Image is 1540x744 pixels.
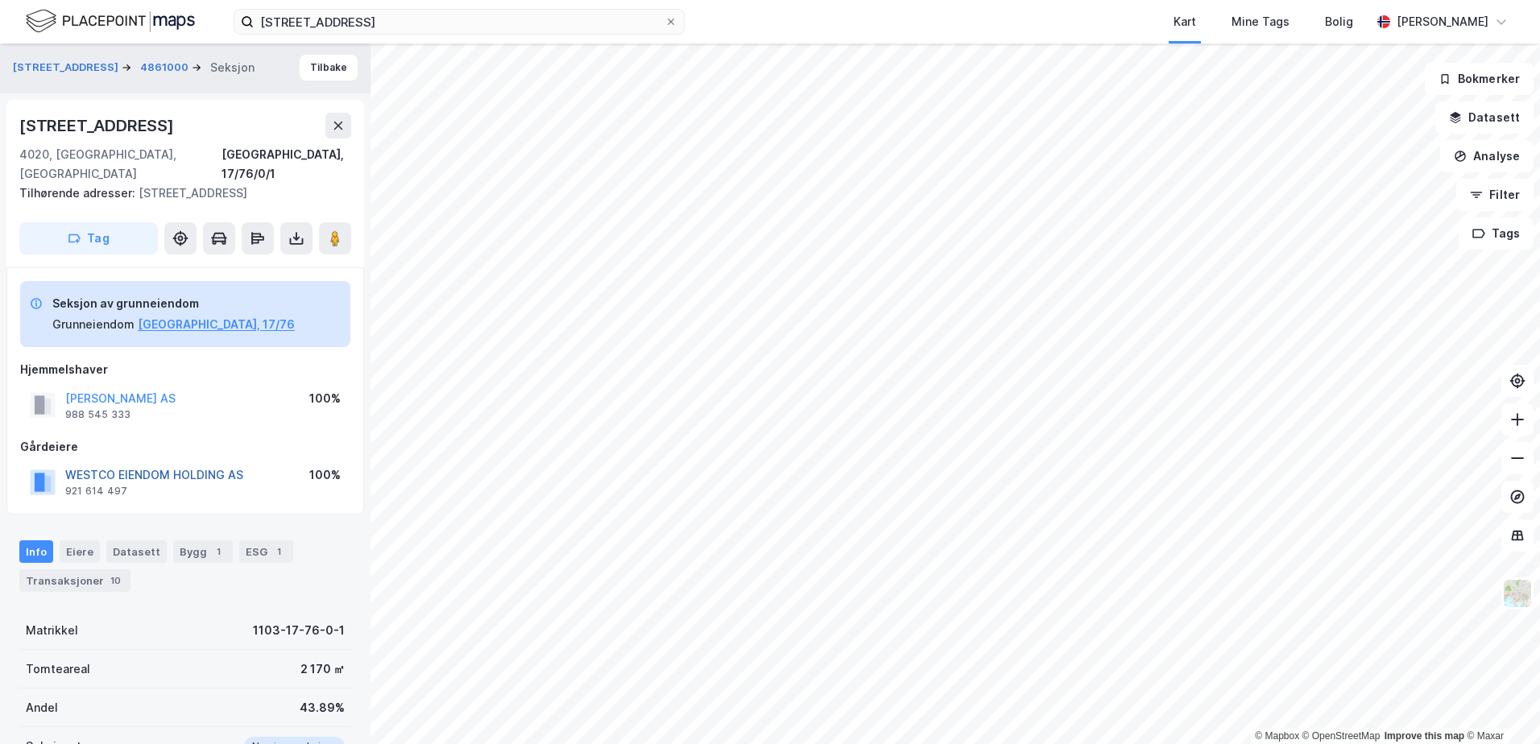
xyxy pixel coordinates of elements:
div: Transaksjoner [19,569,130,592]
div: [STREET_ADDRESS] [19,184,338,203]
a: Improve this map [1385,730,1464,742]
a: OpenStreetMap [1302,730,1381,742]
button: Tags [1459,217,1534,250]
div: 1 [210,544,226,560]
div: Hjemmelshaver [20,360,350,379]
div: 100% [309,465,341,485]
button: 4861000 [140,60,192,76]
div: [STREET_ADDRESS] [19,113,177,138]
div: Eiere [60,540,100,563]
iframe: Chat Widget [1459,667,1540,744]
a: Mapbox [1255,730,1299,742]
button: Filter [1456,179,1534,211]
div: Mine Tags [1232,12,1290,31]
button: Datasett [1435,101,1534,134]
div: Kontrollprogram for chat [1459,667,1540,744]
div: Bolig [1325,12,1353,31]
button: [STREET_ADDRESS] [13,60,122,76]
div: 4020, [GEOGRAPHIC_DATA], [GEOGRAPHIC_DATA] [19,145,221,184]
div: Datasett [106,540,167,563]
span: Tilhørende adresser: [19,186,139,200]
div: 43.89% [300,698,345,717]
div: Andel [26,698,58,717]
div: [PERSON_NAME] [1397,12,1488,31]
div: 100% [309,389,341,408]
div: [GEOGRAPHIC_DATA], 17/76/0/1 [221,145,351,184]
img: Z [1502,578,1533,609]
button: Tilbake [300,55,358,81]
div: 921 614 497 [65,485,127,498]
div: Grunneiendom [52,315,135,334]
div: 1 [271,544,287,560]
button: Bokmerker [1425,63,1534,95]
div: Matrikkel [26,621,78,640]
div: Seksjon [210,58,255,77]
div: 1103-17-76-0-1 [253,621,345,640]
div: Seksjon av grunneiendom [52,294,295,313]
div: 10 [107,572,124,589]
div: ESG [239,540,293,563]
div: 2 170 ㎡ [300,659,345,679]
div: Bygg [173,540,233,563]
div: 988 545 333 [65,408,130,421]
div: Kart [1174,12,1196,31]
button: Tag [19,222,158,254]
button: [GEOGRAPHIC_DATA], 17/76 [138,315,295,334]
img: logo.f888ab2527a4732fd821a326f86c7f29.svg [26,7,195,35]
input: Søk på adresse, matrikkel, gårdeiere, leietakere eller personer [254,10,664,34]
div: Tomteareal [26,659,90,679]
button: Analyse [1440,140,1534,172]
div: Gårdeiere [20,437,350,457]
div: Info [19,540,53,563]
